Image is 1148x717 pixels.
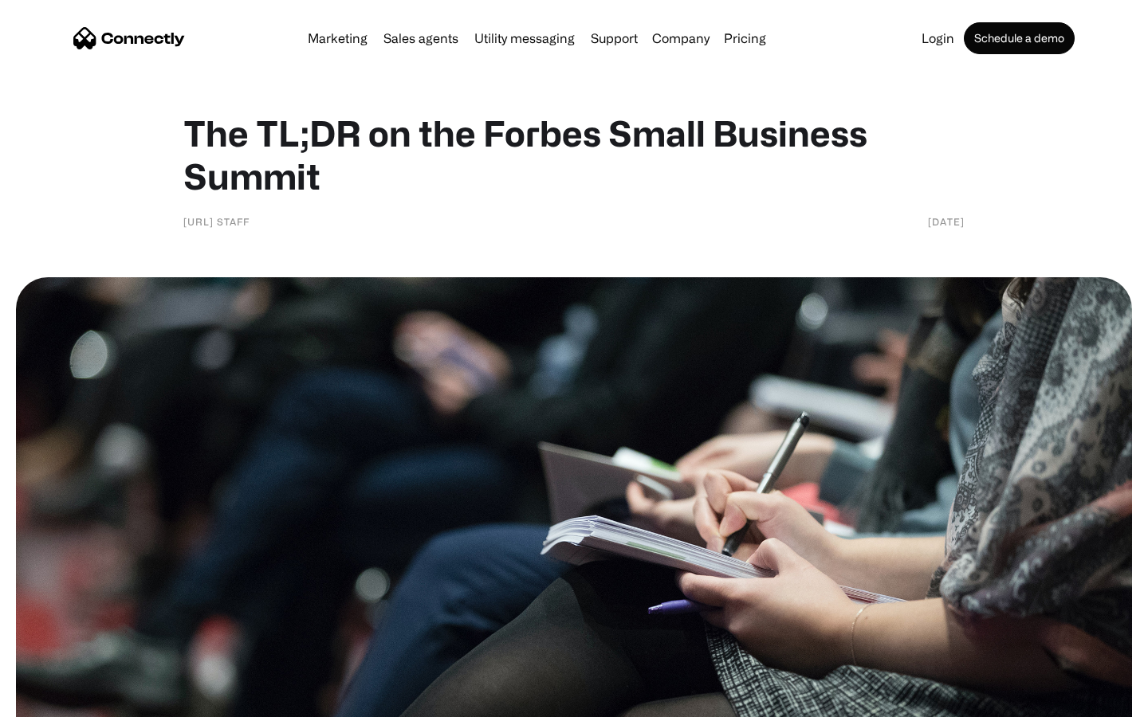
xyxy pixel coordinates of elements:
[584,32,644,45] a: Support
[183,214,250,229] div: [URL] Staff
[468,32,581,45] a: Utility messaging
[928,214,965,229] div: [DATE]
[183,112,965,198] h1: The TL;DR on the Forbes Small Business Summit
[652,27,710,49] div: Company
[73,26,185,50] a: home
[377,32,465,45] a: Sales agents
[32,689,96,711] ul: Language list
[16,689,96,711] aside: Language selected: English
[964,22,1075,54] a: Schedule a demo
[717,32,773,45] a: Pricing
[915,32,961,45] a: Login
[301,32,374,45] a: Marketing
[647,27,714,49] div: Company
